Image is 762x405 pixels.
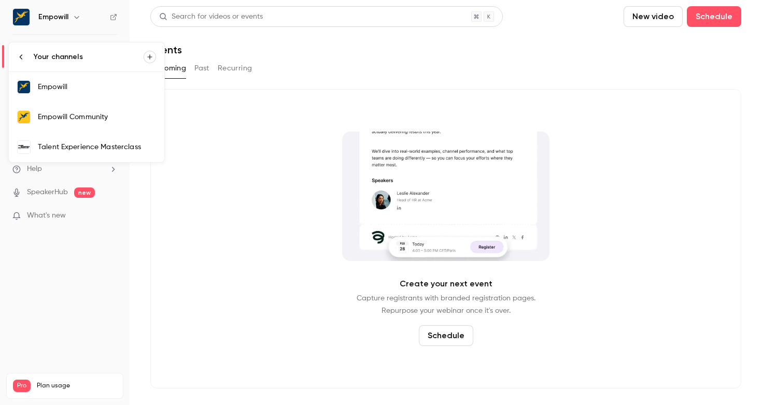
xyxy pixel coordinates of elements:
[34,52,144,62] div: Your channels
[38,112,156,122] div: Empowill Community
[38,82,156,92] div: Empowill
[18,81,30,93] img: Empowill
[38,142,156,152] div: Talent Experience Masterclass
[18,111,30,123] img: Empowill Community
[18,141,30,153] img: Talent Experience Masterclass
